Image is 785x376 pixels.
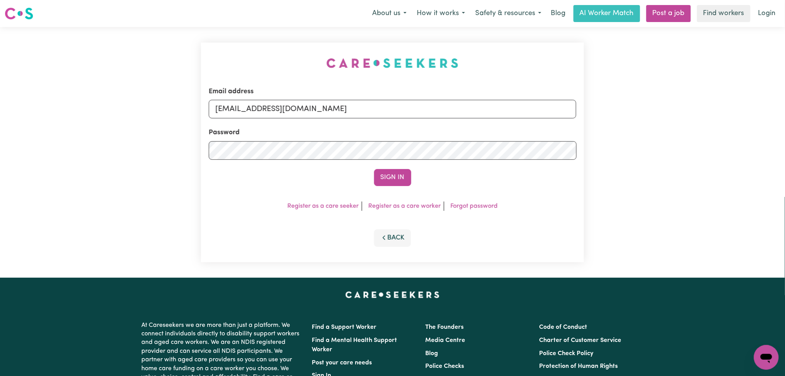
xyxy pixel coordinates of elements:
button: How it works [412,5,470,22]
a: AI Worker Match [574,5,640,22]
iframe: Button to launch messaging window [754,345,779,370]
a: Police Check Policy [539,350,593,357]
a: Careseekers home page [345,292,440,298]
button: About us [367,5,412,22]
button: Sign In [374,169,411,186]
input: Email address [209,100,577,118]
a: Code of Conduct [539,324,587,330]
img: Careseekers logo [5,7,33,21]
a: Post your care needs [312,360,372,366]
label: Email address [209,87,254,97]
button: Back [374,229,411,246]
a: Media Centre [426,337,466,344]
a: Charter of Customer Service [539,337,621,344]
button: Safety & resources [470,5,546,22]
a: Forgot password [450,203,498,209]
a: Login [754,5,780,22]
a: Register as a care seeker [287,203,359,209]
a: Protection of Human Rights [539,363,618,369]
a: Find workers [697,5,751,22]
a: Blog [546,5,570,22]
a: The Founders [426,324,464,330]
a: Careseekers logo [5,5,33,22]
label: Password [209,128,240,138]
a: Blog [426,350,438,357]
a: Find a Mental Health Support Worker [312,337,397,353]
a: Post a job [646,5,691,22]
a: Register as a care worker [368,203,441,209]
a: Find a Support Worker [312,324,377,330]
a: Police Checks [426,363,464,369]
